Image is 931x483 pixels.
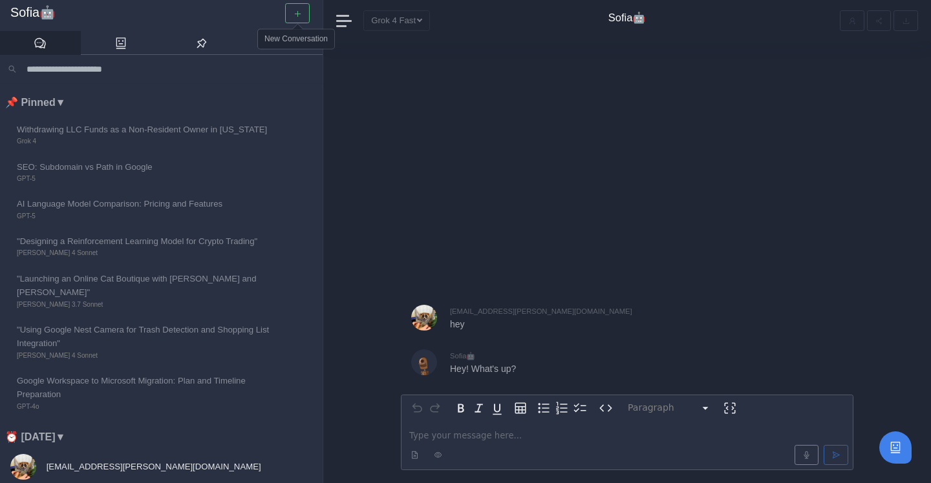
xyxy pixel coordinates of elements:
li: 📌 Pinned ▼ [5,94,323,111]
p: Hey! What's up? [450,362,793,376]
span: SEO: Subdomain vs Path in Google [17,160,277,174]
button: Inline code format [597,399,615,417]
span: GPT-5 [17,174,277,184]
span: [PERSON_NAME] 4 Sonnet [17,351,277,361]
span: Google Workspace to Microsoft Migration: Plan and Timeline Preparation [17,374,277,402]
span: Grok 4 [17,136,277,147]
span: "Designing a Reinforcement Learning Model for Crypto Trading" [17,234,277,248]
li: ⏰ [DATE] ▼ [5,429,323,446]
button: Block type [623,399,716,417]
div: New Conversation [258,30,334,49]
button: Numbered list [553,399,571,417]
span: [EMAIL_ADDRESS][PERSON_NAME][DOMAIN_NAME] [44,462,261,471]
span: GPT-4o [17,402,277,412]
div: toggle group [535,399,589,417]
span: AI Language Model Comparison: Pricing and Features [17,197,277,211]
div: Sofia🤖 [450,349,853,362]
span: "Using Google Nest Camera for Trash Detection and Shopping List Integration" [17,323,277,351]
button: Bulleted list [535,399,553,417]
button: Italic [470,399,488,417]
span: GPT-5 [17,211,277,221]
span: "Launching an Online Cat Boutique with [PERSON_NAME] and [PERSON_NAME]" [17,272,277,300]
button: Bold [452,399,470,417]
span: Withdrawing LLC Funds as a Non-Resident Owner in [US_STATE] [17,123,277,136]
span: [PERSON_NAME] 3.7 Sonnet [17,300,277,310]
p: hey [450,318,793,331]
button: Underline [488,399,506,417]
div: [EMAIL_ADDRESS][PERSON_NAME][DOMAIN_NAME] [450,305,853,318]
span: [PERSON_NAME] 4 Sonnet [17,248,277,258]
button: Check list [571,399,589,417]
input: Search conversations [21,60,315,78]
a: Sofia🤖 [10,5,312,21]
h4: Sofia🤖 [608,12,647,25]
div: editable markdown [401,421,853,469]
